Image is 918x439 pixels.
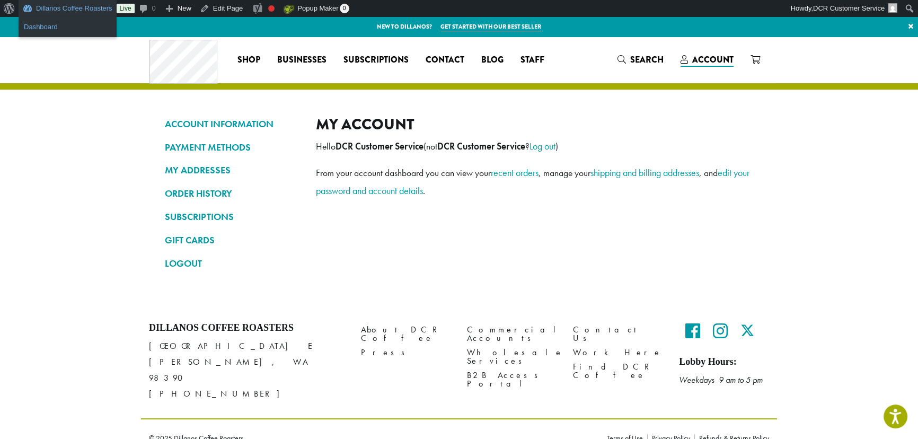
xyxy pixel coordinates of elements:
a: Staff [511,51,552,68]
a: Shop [228,51,268,68]
span: Subscriptions [343,54,408,67]
a: Wholesale Services [467,346,557,368]
span: Search [630,54,664,66]
span: Businesses [277,54,326,67]
a: B2B Access Portal [467,368,557,391]
a: SUBSCRIPTIONS [165,208,300,226]
a: Work Here [573,346,663,360]
span: 0 [340,4,349,13]
a: About DCR Coffee [361,322,451,345]
span: Staff [520,54,544,67]
nav: Account pages [165,115,300,281]
a: ACCOUNT INFORMATION [165,115,300,133]
p: From your account dashboard you can view your , manage your , and . [316,164,753,200]
a: Contact Us [573,322,663,345]
a: LOGOUT [165,254,300,273]
p: Hello (not ? ) [316,137,753,155]
h5: Lobby Hours: [679,356,769,368]
span: DCR Customer Service [813,4,885,12]
p: [GEOGRAPHIC_DATA] E [PERSON_NAME], WA 98390 [PHONE_NUMBER] [149,338,345,402]
h4: Dillanos Coffee Roasters [149,322,345,334]
div: Focus keyphrase not set [268,5,275,12]
a: Dashboard [19,20,117,34]
a: shipping and billing addresses [590,166,699,179]
a: Search [609,51,672,68]
a: MY ADDRESSES [165,161,300,179]
a: Log out [529,140,555,152]
span: Blog [481,54,503,67]
a: PAYMENT METHODS [165,138,300,156]
span: Shop [237,54,260,67]
span: Account [692,54,734,66]
h2: My account [316,115,753,134]
a: ORDER HISTORY [165,185,300,203]
a: Commercial Accounts [467,322,557,345]
a: Find DCR Coffee [573,360,663,383]
a: GIFT CARDS [165,231,300,249]
strong: DCR Customer Service [336,141,423,152]
a: Live [117,4,135,13]
ul: Dillanos Coffee Roasters [19,17,117,37]
a: × [904,17,918,36]
a: Get started with our best seller [440,22,541,31]
a: recent orders [491,166,539,179]
em: Weekdays 9 am to 5 pm [679,374,763,385]
span: Contact [425,54,464,67]
strong: DCR Customer Service [437,141,525,152]
a: Press [361,346,451,360]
